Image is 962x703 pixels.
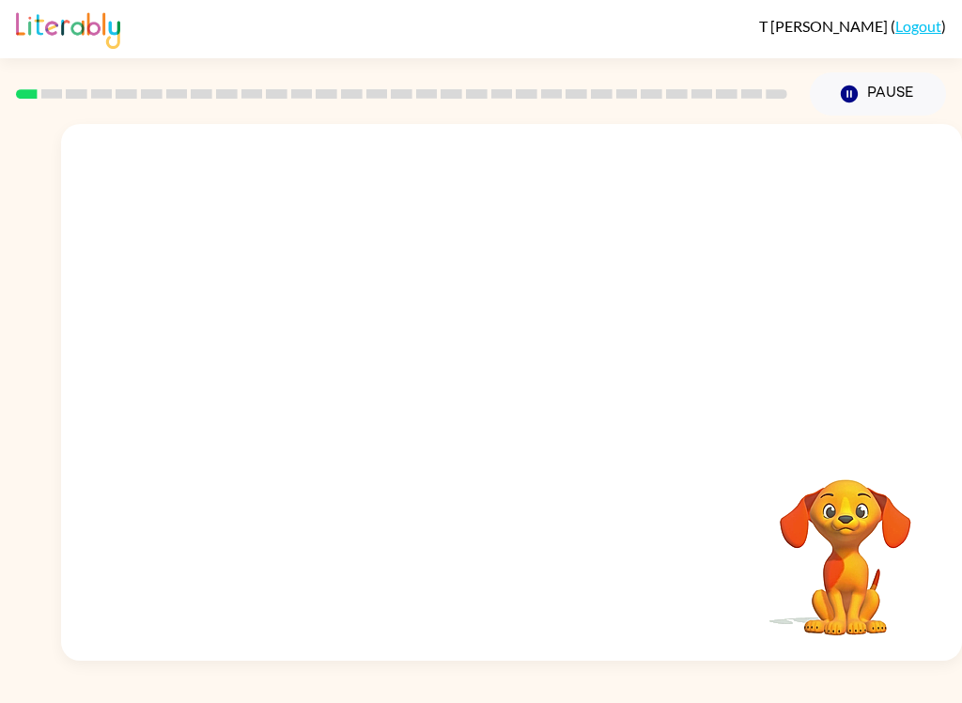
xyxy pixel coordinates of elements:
[759,17,891,35] span: T [PERSON_NAME]
[810,72,946,116] button: Pause
[759,17,946,35] div: ( )
[752,450,939,638] video: Your browser must support playing .mp4 files to use Literably. Please try using another browser.
[16,8,120,49] img: Literably
[895,17,941,35] a: Logout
